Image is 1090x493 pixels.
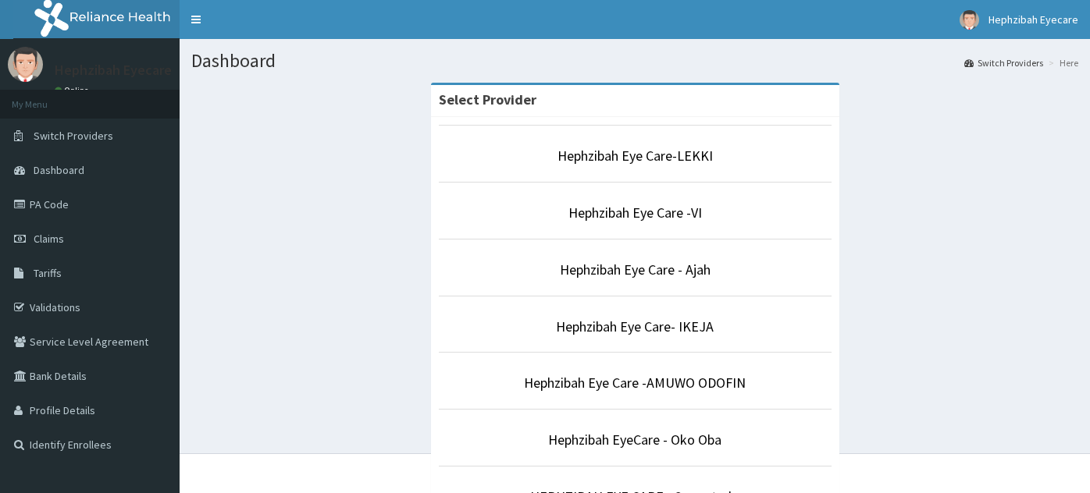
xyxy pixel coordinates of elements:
[560,261,711,278] a: Hephzibah Eye Care - Ajah
[34,232,64,246] span: Claims
[960,10,979,30] img: User Image
[548,431,721,449] a: Hephzibah EyeCare - Oko Oba
[55,63,172,77] p: Hephzibah Eyecare
[34,129,113,143] span: Switch Providers
[524,374,746,392] a: Hephzibah Eye Care -AMUWO ODOFIN
[964,56,1043,69] a: Switch Providers
[1045,56,1078,69] li: Here
[556,317,714,335] a: Hephzibah Eye Care- IKEJA
[8,47,43,82] img: User Image
[34,266,62,280] span: Tariffs
[557,147,713,165] a: Hephzibah Eye Care-LEKKI
[988,12,1078,27] span: Hephzibah Eyecare
[568,204,702,222] a: Hephzibah Eye Care -VI
[439,90,536,108] strong: Select Provider
[191,51,1078,71] h1: Dashboard
[34,163,84,177] span: Dashboard
[55,85,92,96] a: Online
